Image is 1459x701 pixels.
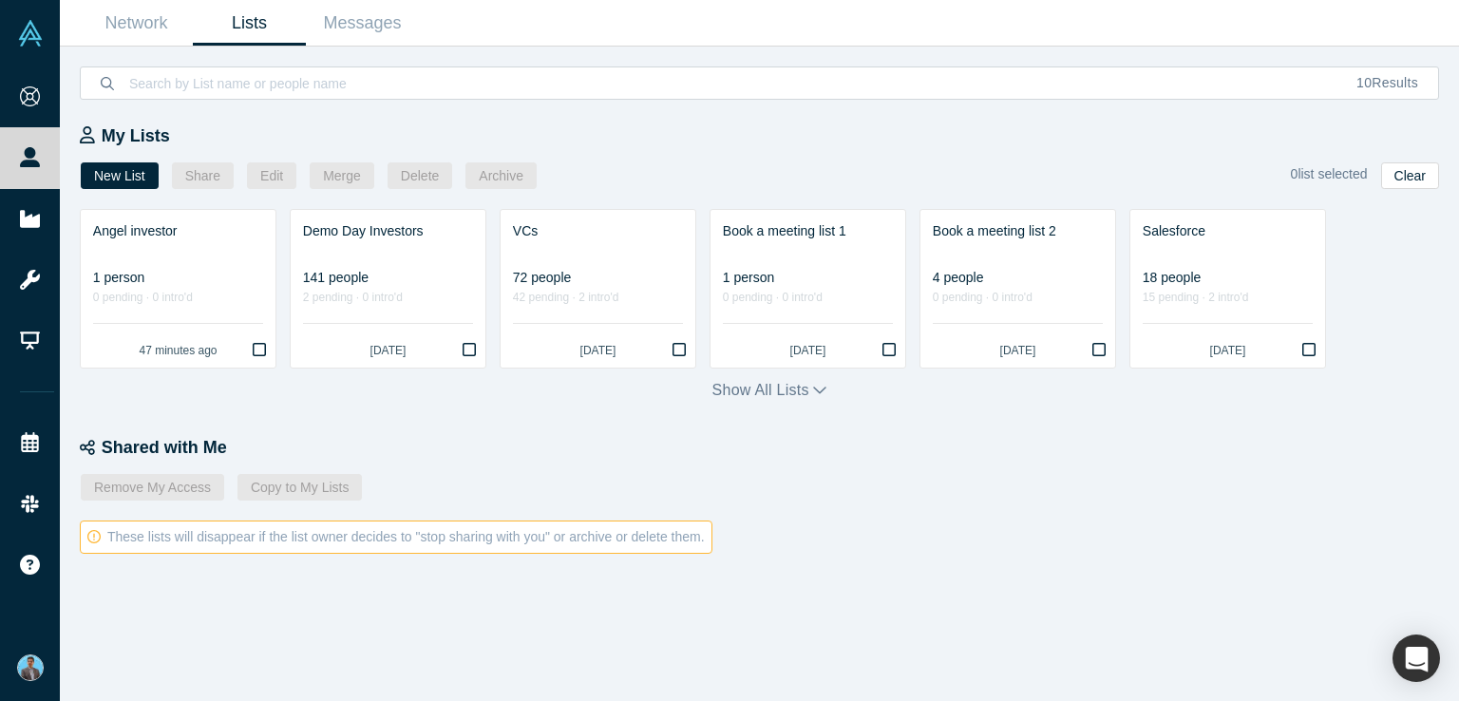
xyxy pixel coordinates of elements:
[17,654,44,681] img: Akshay Panse's Account
[127,61,1336,105] input: Search by List name or people name
[1292,334,1325,368] button: Bookmark
[80,435,1459,461] div: Shared with Me
[933,288,1103,308] div: 0 pending · 0 intro'd
[513,268,683,288] div: 72 people
[291,210,485,368] a: Demo Day Investors141 people2 pending · 0 intro'd[DATE]
[237,474,362,501] button: Copy to My Lists
[81,474,224,501] button: Remove My Access
[1143,342,1313,359] div: [DATE]
[1291,166,1368,181] span: 0 list selected
[310,162,374,189] button: Merge
[872,334,905,368] button: Bookmark
[1381,162,1439,189] button: Clear
[81,210,275,368] a: Angel investor1 person0 pending · 0 intro'd47 minutes ago
[513,221,683,241] div: VCs
[501,210,695,368] a: VCs72 people42 pending · 2 intro'd[DATE]
[93,342,263,359] div: 47 minutes ago
[247,162,296,189] button: Edit
[712,379,827,402] button: Show all lists
[93,268,263,288] div: 1 person
[513,288,683,308] div: 42 pending · 2 intro'd
[1130,210,1325,368] a: Salesforce18 people15 pending · 2 intro'd[DATE]
[193,1,306,46] a: Lists
[1143,268,1313,288] div: 18 people
[662,334,695,368] button: Bookmark
[711,210,905,368] a: Book a meeting list 11 person0 pending · 0 intro'd[DATE]
[723,268,893,288] div: 1 person
[388,162,452,189] button: Delete
[723,288,893,308] div: 0 pending · 0 intro'd
[17,20,44,47] img: Alchemist Vault Logo
[920,210,1115,368] a: Book a meeting list 24 people0 pending · 0 intro'd[DATE]
[513,342,683,359] div: [DATE]
[723,221,893,241] div: Book a meeting list 1
[452,334,485,368] button: Bookmark
[93,288,263,308] div: 0 pending · 0 intro'd
[1143,288,1313,308] div: 15 pending · 2 intro'd
[80,521,712,554] div: These lists will disappear if the list owner decides to "stop sharing with you" or archive or del...
[1356,75,1418,90] span: Results
[723,342,893,359] div: [DATE]
[1082,334,1115,368] button: Bookmark
[1143,221,1313,241] div: Salesforce
[81,162,159,189] button: New List
[303,288,473,308] div: 2 pending · 0 intro'd
[933,268,1103,288] div: 4 people
[303,268,473,288] div: 141 people
[80,123,1459,149] div: My Lists
[465,162,537,189] button: Archive
[93,221,263,241] div: Angel investor
[1356,75,1372,90] span: 10
[306,1,419,46] a: Messages
[242,334,275,368] button: Bookmark
[303,342,473,359] div: [DATE]
[933,342,1103,359] div: [DATE]
[933,221,1103,241] div: Book a meeting list 2
[303,221,473,241] div: Demo Day Investors
[172,162,234,189] button: Share
[80,1,193,46] a: Network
